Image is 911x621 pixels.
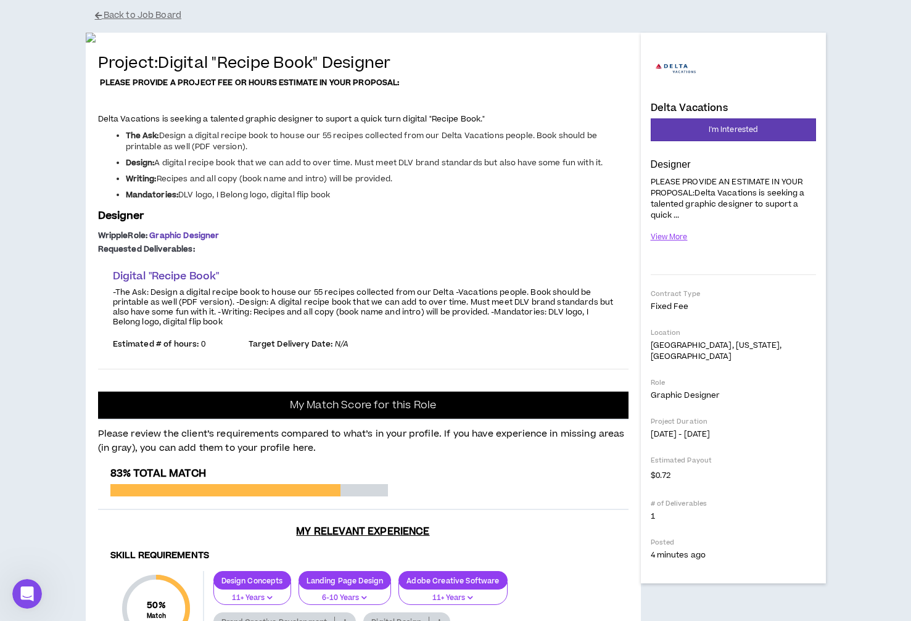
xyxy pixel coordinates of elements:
span: Designer [98,208,144,223]
p: 11+ Years [406,593,499,604]
span: Graphic Designer [149,230,219,241]
span: A digital recipe book that we can add to over time. Must meet DLV brand standards but also have s... [154,157,603,168]
h4: Skill Requirements [110,550,616,562]
p: Landing Page Design [299,576,391,585]
button: Back to Job Board [95,5,835,27]
p: 11+ Years [221,593,283,604]
span: Recipes and all copy (book name and intro) will be provided. [157,173,392,184]
p: Project Duration [651,417,816,426]
p: Contract Type [651,289,816,298]
h4: Delta Vacations [651,102,728,113]
h3: My Relevant Experience [98,525,629,538]
span: Delta Vacations is seeking a talented graphic designer to suport a quick turn digital "Recipe Book." [98,113,485,125]
p: # of Deliverables [651,499,816,508]
span: DLV logo, I Belong logo, digital flip book [178,189,330,200]
p: My Match Score for this Role [290,399,436,411]
p: Adobe Creative Software [399,576,506,585]
p: Role [651,378,816,387]
strong: Mandatories: [126,189,179,200]
span: Target Delivery Date: [249,339,333,350]
p: 6-10 Years [307,593,384,604]
p: Location [651,328,816,337]
span: Graphic Designer [651,390,720,401]
span: Design a digital recipe book to house our 55 recipes collected from our Delta Vacations people. B... [126,130,598,152]
h4: Project: Digital "Recipe Book" Designer [98,55,629,73]
p: 0 [113,339,249,349]
span: 50 % [147,599,166,612]
p: 4 minutes ago [651,549,816,561]
p: Estimated Payout [651,456,816,465]
p: Please review the client’s requirements compared to what’s in your profile. If you have experienc... [98,420,629,455]
button: View More [651,226,688,248]
p: PLEASE PROVIDE AN ESTIMATE IN YOUR PROPOSAL:Delta Vacations is seeking a talented graphic designe... [651,175,816,221]
button: 11+ Years [398,582,507,606]
button: 11+ Years [213,582,291,606]
span: $0.72 [651,467,671,482]
button: I'm Interested [651,118,816,141]
img: rgi5ZZ2fIY065IAXLWOIFjQacfO6S8mwzGEIDikY.png [86,33,641,43]
span: 83% Total Match [110,466,206,481]
small: Match [147,612,166,620]
p: -The Ask: Design a digital recipe book to house our 55 recipes collected from our Delta -Vacation... [113,287,614,327]
span: I'm Interested [709,124,758,136]
span: Digital "Recipe Book" [113,269,220,284]
iframe: Intercom live chat [12,579,42,609]
p: Fixed Fee [651,301,816,312]
p: Designer [651,158,816,171]
button: 6-10 Years [299,582,392,606]
p: [GEOGRAPHIC_DATA], [US_STATE], [GEOGRAPHIC_DATA] [651,340,816,362]
span: Requested Deliverables: [98,244,195,255]
span: Estimated # of hours: [113,339,199,350]
strong: The Ask: [126,130,159,141]
p: Posted [651,538,816,547]
strong: Writing: [126,173,157,184]
span: Wripple Role : [98,230,148,241]
p: Design Concepts [214,576,291,585]
p: 1 [651,511,816,522]
strong: Design: [126,157,155,168]
i: N/A [335,339,348,350]
p: [DATE] - [DATE] [651,429,816,440]
strong: PLEASE PROVIDE A PROJECT FEE OR HOURS ESTIMATE IN YOUR PROPOSAL: [100,77,400,88]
